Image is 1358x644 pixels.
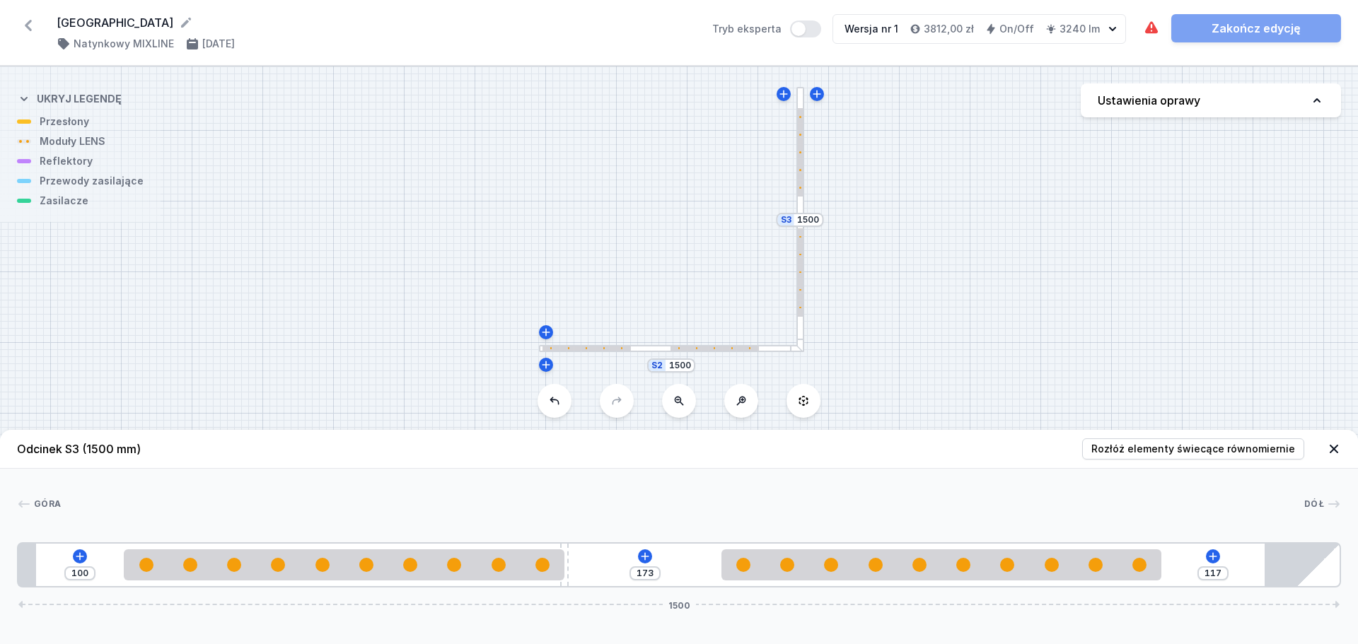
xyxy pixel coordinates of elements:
span: 1500 [663,600,696,609]
button: Dodaj element [638,549,652,563]
div: 10 LENS module 500mm 54° [124,549,564,580]
form: [GEOGRAPHIC_DATA] [57,14,695,31]
h4: Odcinek S3 [17,440,141,457]
button: Dodaj element [73,549,87,563]
span: Góra [34,498,61,510]
h4: Ustawienia oprawy [1098,92,1200,109]
button: Wersja nr 13812,00 złOn/Off3240 lm [832,14,1126,44]
button: Ukryj legendę [17,81,122,115]
input: Wymiar [mm] [668,360,691,371]
button: Tryb eksperta [790,21,821,37]
button: Dodaj element [1206,549,1220,563]
div: 10 LENS module 500mm 54° [721,549,1162,580]
button: Ustawienia oprawy [1081,83,1341,117]
div: Wersja nr 1 [845,22,898,36]
h4: [DATE] [202,37,235,51]
input: Wymiar [mm] [69,568,91,579]
span: Dół [1304,498,1324,510]
h4: 3812,00 zł [924,22,974,36]
span: (1500 mm) [82,442,141,456]
input: Wymiar [mm] [1202,568,1224,579]
h4: Ukryj legendę [37,92,122,106]
label: Tryb eksperta [712,21,821,37]
span: Rozłóż elementy świecące równomiernie [1091,442,1295,456]
input: Wymiar [mm] [797,214,820,226]
h4: On/Off [999,22,1034,36]
input: Wymiar [mm] [634,568,656,579]
h4: 3240 lm [1060,22,1100,36]
h4: Natynkowy MIXLINE [74,37,174,51]
button: Edytuj nazwę projektu [179,16,193,30]
button: Rozłóż elementy świecące równomiernie [1082,438,1304,459]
